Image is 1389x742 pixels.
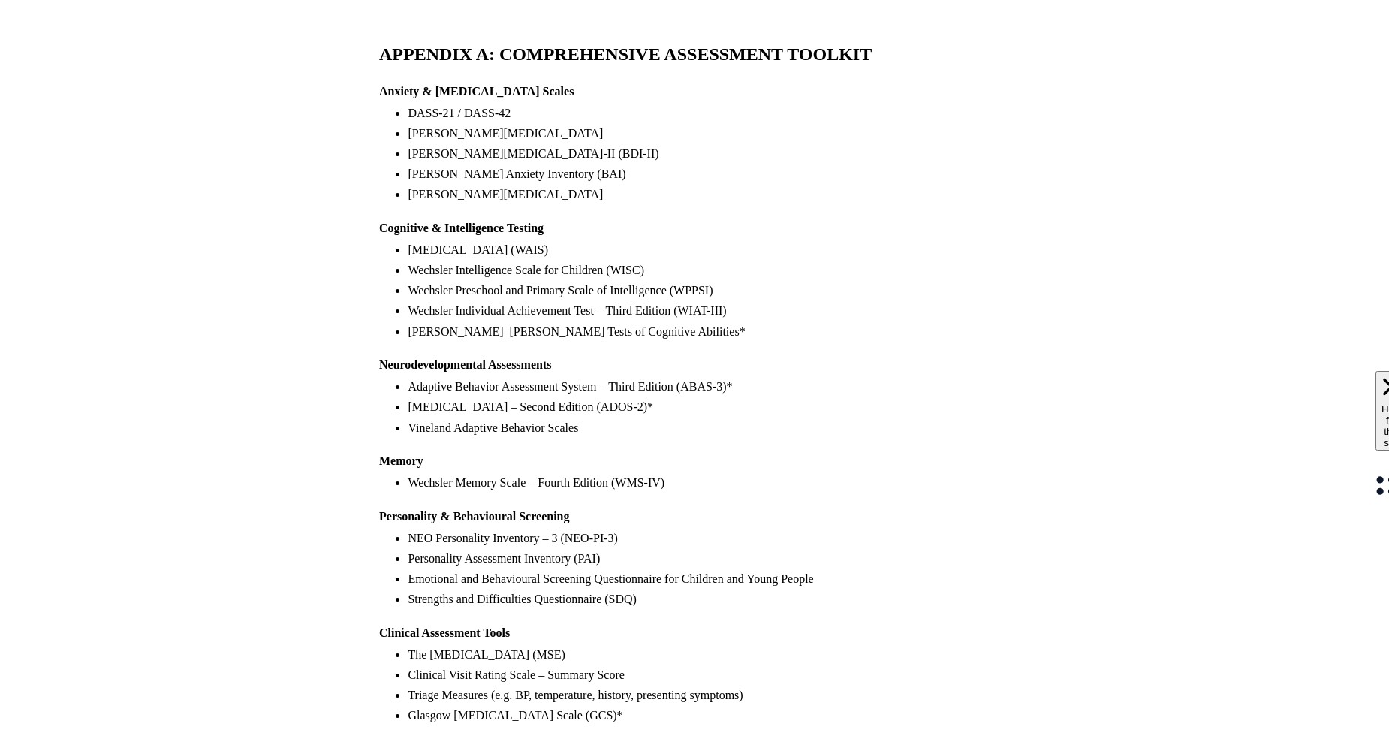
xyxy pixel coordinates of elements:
li: [PERSON_NAME]–[PERSON_NAME] Tests of Cognitive Abilities* [408,324,1010,340]
li: Wechsler Memory Scale – Fourth Edition (WMS-IV) [408,475,1010,491]
li: [MEDICAL_DATA] – Second Edition (ADOS-2)* [408,399,1010,415]
li: Personality Assessment Inventory (PAI) [408,550,1010,567]
li: Vineland Adaptive Behavior Scales [408,420,1010,436]
li: [PERSON_NAME] Anxiety Inventory (BAI) [408,166,1010,182]
p: Anxiety & [MEDICAL_DATA] Scales [379,83,1010,100]
li: Wechsler Individual Achievement Test – Third Edition (WIAT-III) [408,303,1010,319]
li: Wechsler Intelligence Scale for Children (WISC) [408,262,1010,279]
li: [MEDICAL_DATA] (WAIS) [408,242,1010,258]
li: [PERSON_NAME][MEDICAL_DATA] [408,186,1010,203]
p: Cognitive & Intelligence Testing [379,220,1010,237]
h1: APPENDIX A: COMPREHENSIVE ASSESSMENT TOOLKIT [379,44,1010,65]
li: Strengths and Difficulties Questionnaire (SDQ) [408,591,1010,608]
li: Clinical Visit Rating Scale – Summary Score [408,667,1010,683]
p: Neurodevelopmental Assessments [379,357,1010,373]
li: Triage Measures (e.g. BP, temperature, history, presenting symptoms) [408,687,1010,704]
li: [PERSON_NAME][MEDICAL_DATA]-II (BDI-II) [408,146,1010,162]
li: DASS-21 / DASS-42 [408,105,1010,122]
p: Personality & Behavioural Screening [379,508,1010,525]
li: [PERSON_NAME][MEDICAL_DATA] [408,125,1010,142]
li: The [MEDICAL_DATA] (MSE) [408,647,1010,663]
li: NEO Personality Inventory – 3 (NEO-PI-3) [408,530,1010,547]
li: Glasgow [MEDICAL_DATA] Scale (GCS)* [408,707,1010,724]
p: Memory [379,453,1010,469]
li: Adaptive Behavior Assessment System – Third Edition (ABAS-3)* [408,379,1010,395]
p: Clinical Assessment Tools [379,625,1010,641]
li: Emotional and Behavioural Screening Questionnaire for Children and Young People [408,571,1010,587]
li: Wechsler Preschool and Primary Scale of Intelligence (WPPSI) [408,282,1010,299]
